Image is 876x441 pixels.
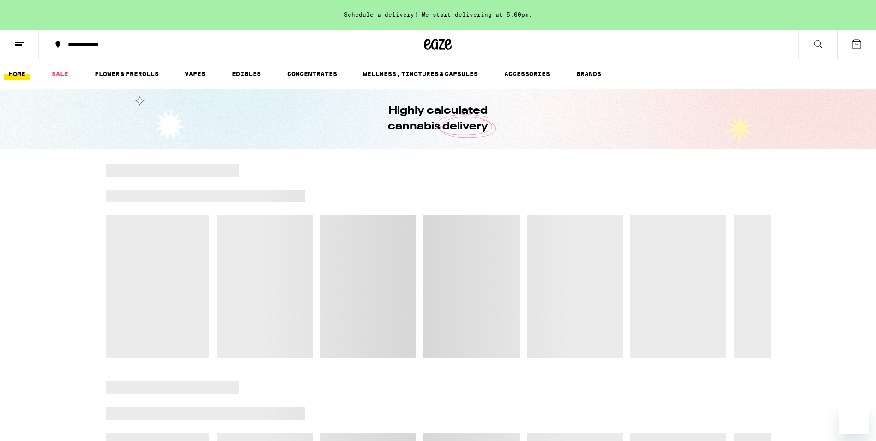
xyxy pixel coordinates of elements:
[500,68,555,80] a: ACCESSORIES
[572,68,606,80] a: BRANDS
[358,68,483,80] a: WELLNESS, TINCTURES & CAPSULES
[180,68,210,80] a: VAPES
[4,68,30,80] a: HOME
[283,68,342,80] a: CONCENTRATES
[47,68,73,80] a: SALE
[362,103,514,135] h1: Highly calculated cannabis delivery
[227,68,266,80] a: EDIBLES
[90,68,163,80] a: FLOWER & PREROLLS
[839,404,869,434] iframe: Button to launch messaging window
